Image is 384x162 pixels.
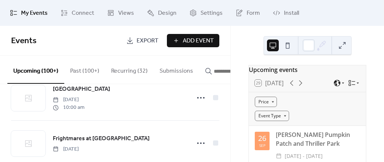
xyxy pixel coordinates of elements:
button: Add Event [167,34,219,47]
a: Design [141,3,182,23]
a: Install [267,3,305,23]
span: Form [247,9,260,18]
button: Past (100+) [64,56,105,83]
span: Connect [72,9,94,18]
span: Add Event [183,37,214,45]
span: Settings [200,9,223,18]
span: [DATE] [53,145,79,153]
span: Frightmares at [GEOGRAPHIC_DATA] [53,134,150,143]
span: Design [158,9,176,18]
div: 26 [258,135,266,142]
span: Events [11,33,37,49]
button: Submissions [154,56,199,83]
a: [PERSON_NAME] Pumpkin Patch and Thriller Park [276,131,350,148]
a: Views [102,3,140,23]
a: Settings [184,3,228,23]
a: My Events [4,3,53,23]
a: [GEOGRAPHIC_DATA] [53,85,110,94]
a: Form [230,3,265,23]
a: Connect [55,3,100,23]
span: Export [137,37,158,45]
span: Views [118,9,134,18]
span: [DATE] - [DATE] [285,152,323,161]
a: Frightmares at [GEOGRAPHIC_DATA] [53,134,150,144]
a: Export [121,34,164,47]
button: Upcoming (100+) [7,56,64,84]
span: 10:00 am [53,104,85,111]
button: Recurring (32) [105,56,154,83]
div: Sep [259,144,265,147]
div: Upcoming events [249,65,366,74]
div: ​ [276,152,282,161]
span: My Events [21,9,48,18]
span: Install [284,9,299,18]
span: [DATE] [53,96,85,104]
